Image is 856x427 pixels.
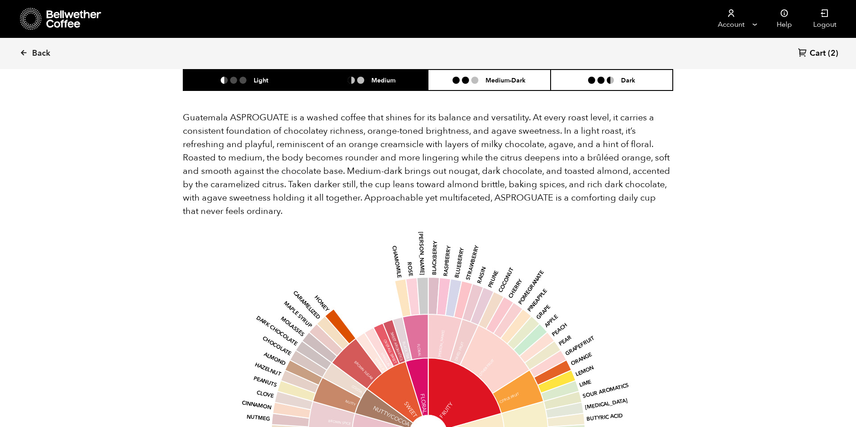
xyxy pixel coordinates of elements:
[34,53,80,58] div: Domain Overview
[486,76,526,84] h6: Medium-Dark
[32,48,50,59] span: Back
[254,76,268,84] h6: Light
[621,76,635,84] h6: Dark
[89,52,96,59] img: tab_keywords_by_traffic_grey.svg
[14,23,21,30] img: website_grey.svg
[828,48,838,59] span: (2)
[810,48,826,59] span: Cart
[183,111,673,218] p: Guatemala ASPROGUATE is a washed coffee that shines for its balance and versatility. At every roa...
[24,52,31,59] img: tab_domain_overview_orange.svg
[798,48,838,60] a: Cart (2)
[14,14,21,21] img: logo_orange.svg
[99,53,150,58] div: Keywords by Traffic
[23,23,98,30] div: Domain: [DOMAIN_NAME]
[371,76,395,84] h6: Medium
[25,14,44,21] div: v 4.0.25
